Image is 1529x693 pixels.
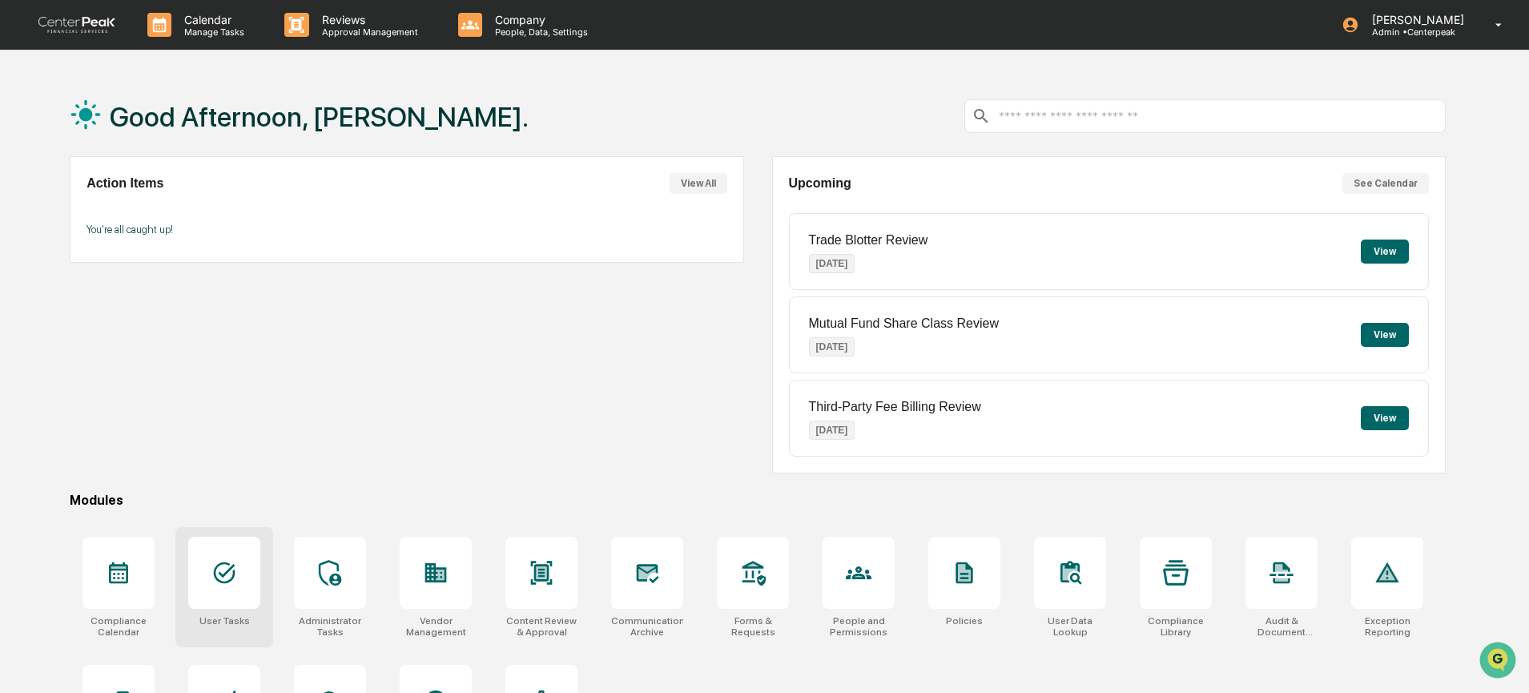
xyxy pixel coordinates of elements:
div: Start new chat [54,123,263,139]
div: Modules [70,493,1446,508]
p: Calendar [171,13,252,26]
button: View All [670,173,727,194]
div: Vendor Management [400,615,472,638]
button: View [1361,406,1409,430]
p: Manage Tasks [171,26,252,38]
span: Data Lookup [32,232,101,248]
button: Start new chat [272,127,292,147]
button: View [1361,323,1409,347]
div: 🖐️ [16,203,29,216]
img: logo [38,17,115,34]
iframe: Open customer support [1478,640,1521,683]
p: People, Data, Settings [482,26,596,38]
span: Preclearance [32,202,103,218]
p: How can we help? [16,34,292,59]
p: You're all caught up! [87,224,727,236]
p: Trade Blotter Review [809,233,928,248]
p: [DATE] [809,421,855,440]
div: Exception Reporting [1351,615,1423,638]
a: Powered byPylon [113,271,194,284]
p: Reviews [309,13,426,26]
a: 🖐️Preclearance [10,195,110,224]
a: 🗄️Attestations [110,195,205,224]
h2: Upcoming [789,176,851,191]
div: We're available if you need us! [54,139,203,151]
div: Content Review & Approval [505,615,577,638]
div: People and Permissions [823,615,895,638]
p: Third-Party Fee Billing Review [809,400,981,414]
div: Forms & Requests [717,615,789,638]
button: View [1361,240,1409,264]
span: Pylon [159,272,194,284]
button: See Calendar [1342,173,1429,194]
div: Compliance Calendar [82,615,155,638]
div: User Tasks [199,615,250,627]
div: Policies [946,615,983,627]
div: Compliance Library [1140,615,1212,638]
p: [DATE] [809,337,855,357]
div: User Data Lookup [1034,615,1106,638]
div: 🔎 [16,234,29,247]
p: Mutual Fund Share Class Review [809,316,999,331]
div: Communications Archive [611,615,683,638]
p: Approval Management [309,26,426,38]
div: 🗄️ [116,203,129,216]
img: 1746055101610-c473b297-6a78-478c-a979-82029cc54cd1 [16,123,45,151]
a: 🔎Data Lookup [10,226,107,255]
h1: Good Afternoon, [PERSON_NAME]. [110,101,529,133]
div: Administrator Tasks [294,615,366,638]
h2: Action Items [87,176,163,191]
p: [DATE] [809,254,855,273]
p: Company [482,13,596,26]
div: Audit & Document Logs [1245,615,1318,638]
span: Attestations [132,202,199,218]
p: [PERSON_NAME] [1359,13,1472,26]
p: Admin • Centerpeak [1359,26,1472,38]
